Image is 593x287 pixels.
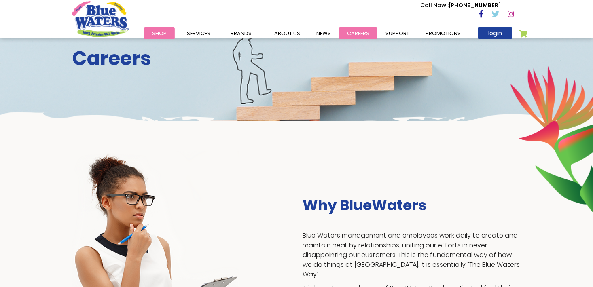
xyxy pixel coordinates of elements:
[377,27,417,39] a: support
[303,196,521,214] h3: Why BlueWaters
[187,30,210,37] span: Services
[231,30,252,37] span: Brands
[72,47,521,70] h2: Careers
[420,1,449,9] span: Call Now :
[266,27,308,39] a: about us
[72,1,129,37] a: store logo
[510,66,593,212] img: career-intro-leaves.png
[417,27,469,39] a: Promotions
[308,27,339,39] a: News
[478,27,512,39] a: login
[420,1,501,10] p: [PHONE_NUMBER]
[303,231,521,279] p: Blue Waters management and employees work daily to create and maintain healthy relationships, uni...
[152,30,167,37] span: Shop
[339,27,377,39] a: careers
